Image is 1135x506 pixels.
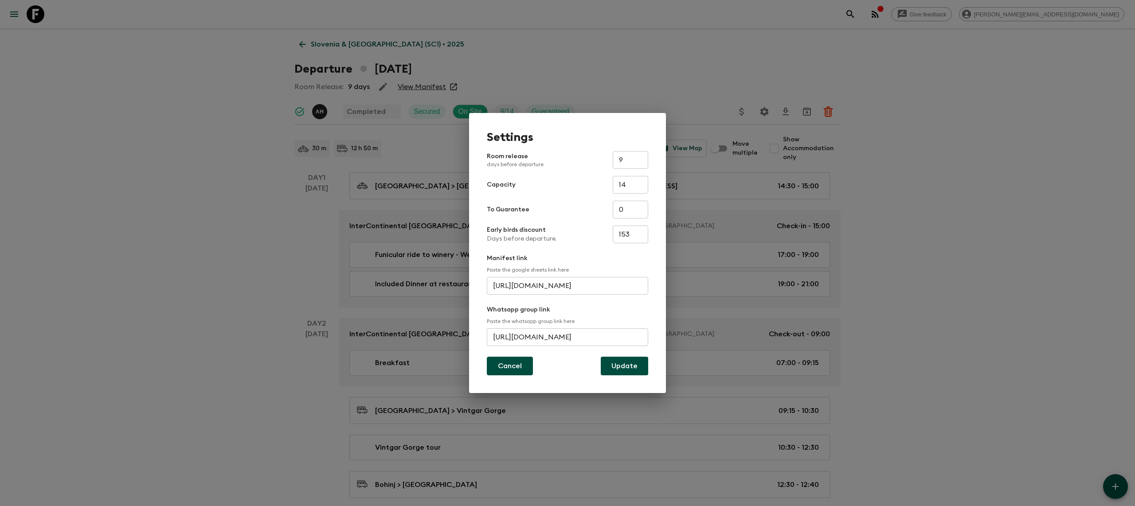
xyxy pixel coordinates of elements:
[613,226,648,243] input: e.g. 180
[487,266,648,273] p: Paste the google sheets link here
[487,205,529,214] p: To Guarantee
[487,357,533,375] button: Cancel
[487,180,516,189] p: Capacity
[487,328,648,346] input: e.g. https://chat.whatsapp.com/...
[613,176,648,194] input: e.g. 14
[487,131,648,144] h1: Settings
[601,357,648,375] button: Update
[487,152,544,168] p: Room release
[487,226,557,234] p: Early birds discount
[613,201,648,218] input: e.g. 4
[487,305,648,314] p: Whatsapp group link
[487,234,557,243] p: Days before departure.
[613,151,648,169] input: e.g. 30
[487,277,648,295] input: e.g. https://docs.google.com/spreadsheets/d/1P7Zz9v8J0vXy1Q/edit#gid=0
[487,161,544,168] p: days before departure
[487,254,648,263] p: Manifest link
[487,318,648,325] p: Paste the whatsapp group link here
